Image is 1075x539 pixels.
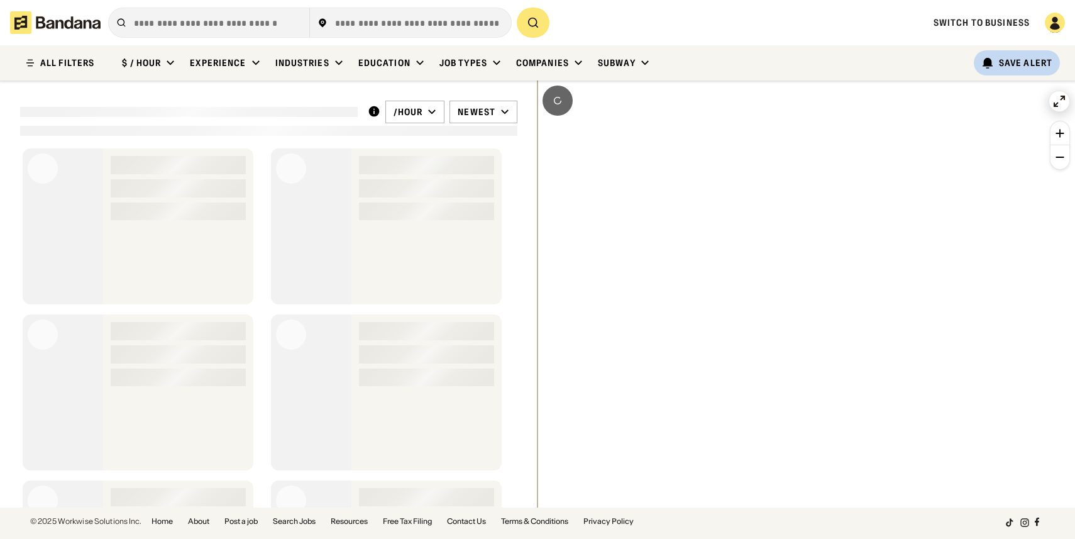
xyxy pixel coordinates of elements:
[10,11,101,34] img: Bandana logotype
[152,518,173,525] a: Home
[383,518,432,525] a: Free Tax Filing
[30,518,141,525] div: © 2025 Workwise Solutions Inc.
[224,518,258,525] a: Post a job
[331,518,368,525] a: Resources
[583,518,634,525] a: Privacy Policy
[273,518,316,525] a: Search Jobs
[275,57,329,69] div: Industries
[394,106,423,118] div: /hour
[188,518,209,525] a: About
[501,518,568,525] a: Terms & Conditions
[598,57,636,69] div: Subway
[447,518,486,525] a: Contact Us
[934,17,1030,28] a: Switch to Business
[999,57,1052,69] div: Save Alert
[40,58,94,67] div: ALL FILTERS
[190,57,246,69] div: Experience
[458,106,495,118] div: Newest
[122,57,161,69] div: $ / hour
[439,57,487,69] div: Job Types
[20,143,517,508] div: grid
[516,57,569,69] div: Companies
[358,57,411,69] div: Education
